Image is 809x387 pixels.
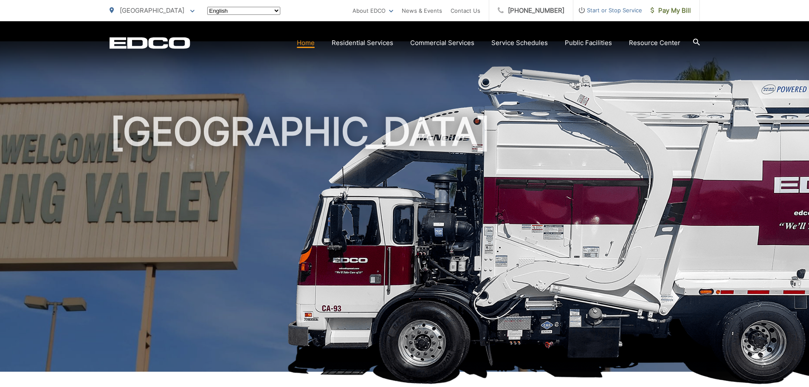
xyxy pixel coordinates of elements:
[120,6,184,14] span: [GEOGRAPHIC_DATA]
[451,6,480,16] a: Contact Us
[410,38,474,48] a: Commercial Services
[297,38,315,48] a: Home
[629,38,680,48] a: Resource Center
[110,37,190,49] a: EDCD logo. Return to the homepage.
[565,38,612,48] a: Public Facilities
[110,110,700,379] h1: [GEOGRAPHIC_DATA]
[402,6,442,16] a: News & Events
[207,7,280,15] select: Select a language
[491,38,548,48] a: Service Schedules
[651,6,691,16] span: Pay My Bill
[332,38,393,48] a: Residential Services
[352,6,393,16] a: About EDCO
